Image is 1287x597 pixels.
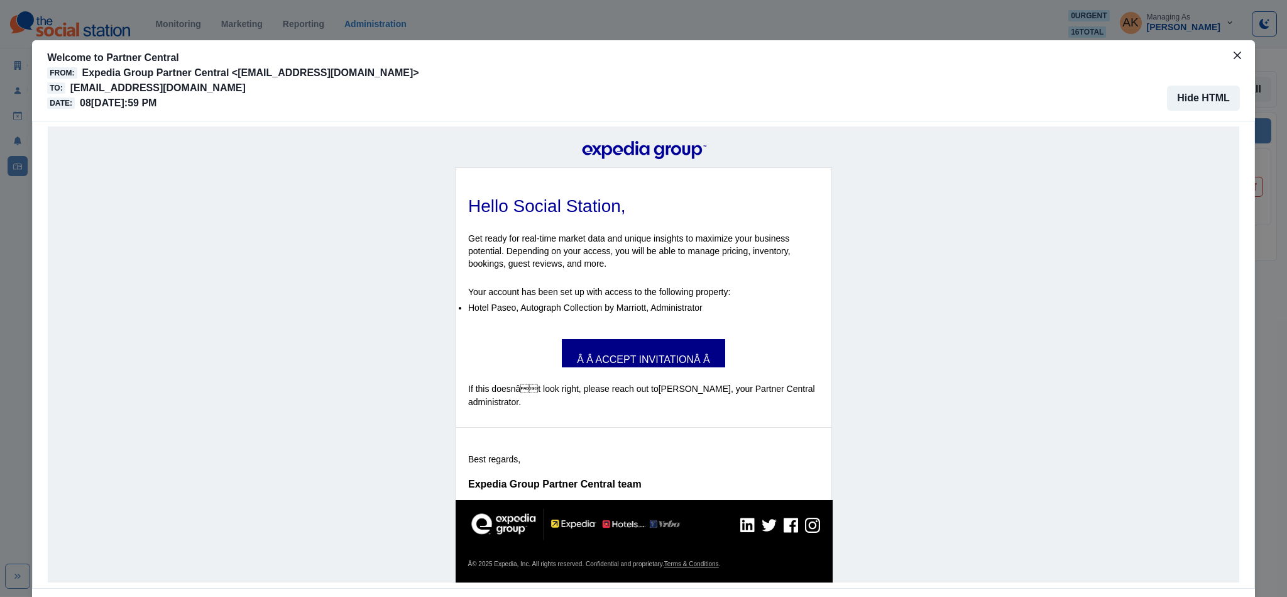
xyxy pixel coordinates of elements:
button: Close [1227,45,1247,65]
a: Â Â ACCEPT INVITATIONÂ Â [562,347,725,360]
p: 08[DATE]:59 PM [80,96,156,111]
img: Expedia Twitter [761,510,777,540]
span: Date: [47,98,75,109]
p: Your account has been set up with access to the following property: [468,286,819,298]
p: If this doesnât look right, please reach out to , your Partner Central administrator. [468,382,819,409]
p: Expedia Group Partner Central <[EMAIL_ADDRESS][DOMAIN_NAME]> [82,65,419,81]
button: Hide HTML [1167,86,1240,111]
img: Expedia [581,139,707,161]
p: Welcome to Partner Central [47,50,419,65]
h1: Hello Social Station, [468,193,819,220]
p: Best regards, [468,440,819,491]
li: Hotel Paseo, Autograph Collection by Marriott, Administrator [468,301,819,314]
span: From: [47,67,77,79]
h4: Â© 2025 Expedia, Inc. All rights reserved. Confidential and proprietary. . [468,559,820,570]
img: Expedia [456,501,695,547]
p: [EMAIL_ADDRESS][DOMAIN_NAME] [70,81,246,96]
img: Expedia Facebook [783,510,798,540]
img: Expedia Instagram [804,510,820,540]
span: Expedia Group Partner Central team [468,479,642,489]
a: [PERSON_NAME] [659,384,731,394]
a: Terms & Conditions [664,561,719,567]
p: Get ready for real-time market data and unique insights to maximize your business potential. Depe... [468,232,819,270]
span: To: [47,82,65,94]
img: Expedia LinkedIn [740,510,755,540]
